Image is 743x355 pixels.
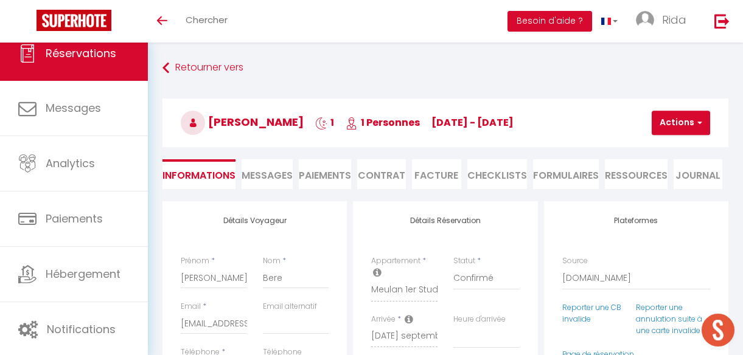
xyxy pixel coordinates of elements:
[46,266,120,281] span: Hébergement
[431,115,514,129] span: [DATE] - [DATE]
[46,156,95,171] span: Analytics
[453,314,506,325] label: Heure d'arrivée
[371,314,396,325] label: Arrivée
[562,255,588,267] label: Source
[242,168,293,182] span: Messages
[46,100,101,115] span: Messages
[467,159,527,189] li: CHECKLISTS
[47,322,116,337] span: Notifications
[371,216,519,225] h4: Détails Réservation
[46,211,103,226] span: Paiements
[533,159,599,189] li: FORMULAIRES
[662,12,686,27] span: Rida
[674,159,722,189] li: Journal
[562,216,710,225] h4: Plateformes
[162,159,235,189] li: Informations
[412,159,461,189] li: Facture
[263,301,317,312] label: Email alternatif
[636,11,654,29] img: ...
[371,255,420,267] label: Appartement
[652,111,710,135] button: Actions
[181,255,209,267] label: Prénom
[357,159,406,189] li: Contrat
[714,13,730,29] img: logout
[346,115,420,129] span: 1 Personnes
[636,302,702,336] a: Reporter une annulation suite à une carte invalide
[702,314,734,346] div: Ouvrir le chat
[181,301,201,312] label: Email
[562,302,621,324] a: Reporter une CB invalide
[299,159,351,189] li: Paiements
[315,115,334,129] span: 1
[46,46,116,61] span: Réservations
[508,11,592,32] button: Besoin d'aide ?
[37,10,111,31] img: Super Booking
[181,114,304,129] span: [PERSON_NAME]
[605,159,668,189] li: Ressources
[162,57,728,79] a: Retourner vers
[453,255,475,267] label: Statut
[263,255,281,267] label: Nom
[181,216,329,225] h4: Détails Voyageur
[186,13,228,26] span: Chercher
